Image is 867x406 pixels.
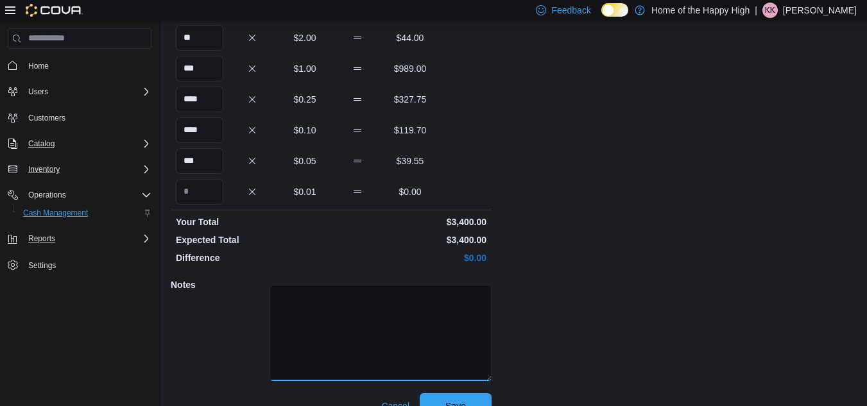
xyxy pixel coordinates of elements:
[23,187,151,203] span: Operations
[23,110,151,126] span: Customers
[28,190,66,200] span: Operations
[23,258,61,273] a: Settings
[176,216,329,228] p: Your Total
[3,186,157,204] button: Operations
[176,233,329,246] p: Expected Total
[651,3,750,18] p: Home of the Happy High
[386,62,434,75] p: $989.00
[176,179,223,205] input: Quantity
[281,93,329,106] p: $0.25
[28,139,55,149] span: Catalog
[176,87,223,112] input: Quantity
[334,233,486,246] p: $3,400.00
[23,231,151,246] span: Reports
[386,31,434,44] p: $44.00
[3,160,157,178] button: Inventory
[755,3,757,18] p: |
[176,117,223,143] input: Quantity
[551,4,590,17] span: Feedback
[334,251,486,264] p: $0.00
[18,205,93,221] a: Cash Management
[176,25,223,51] input: Quantity
[23,58,151,74] span: Home
[783,3,857,18] p: [PERSON_NAME]
[23,208,88,218] span: Cash Management
[26,4,83,17] img: Cova
[28,233,55,244] span: Reports
[386,155,434,167] p: $39.55
[23,84,151,99] span: Users
[13,204,157,222] button: Cash Management
[3,135,157,153] button: Catalog
[23,110,71,126] a: Customers
[23,162,65,177] button: Inventory
[3,108,157,127] button: Customers
[3,230,157,248] button: Reports
[171,272,267,298] h5: Notes
[28,87,48,97] span: Users
[23,231,60,246] button: Reports
[281,124,329,137] p: $0.10
[28,260,56,271] span: Settings
[28,164,60,174] span: Inventory
[8,51,151,308] nav: Complex example
[765,3,775,18] span: KK
[176,56,223,81] input: Quantity
[334,216,486,228] p: $3,400.00
[3,56,157,75] button: Home
[762,3,778,18] div: Kirandeep Kaur
[28,113,65,123] span: Customers
[18,205,151,221] span: Cash Management
[23,84,53,99] button: Users
[23,257,151,273] span: Settings
[386,93,434,106] p: $327.75
[23,187,71,203] button: Operations
[281,62,329,75] p: $1.00
[386,124,434,137] p: $119.70
[23,136,151,151] span: Catalog
[601,3,628,17] input: Dark Mode
[281,185,329,198] p: $0.01
[3,255,157,274] button: Settings
[281,155,329,167] p: $0.05
[176,148,223,174] input: Quantity
[3,83,157,101] button: Users
[23,58,54,74] a: Home
[23,136,60,151] button: Catalog
[281,31,329,44] p: $2.00
[28,61,49,71] span: Home
[176,251,329,264] p: Difference
[23,162,151,177] span: Inventory
[386,185,434,198] p: $0.00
